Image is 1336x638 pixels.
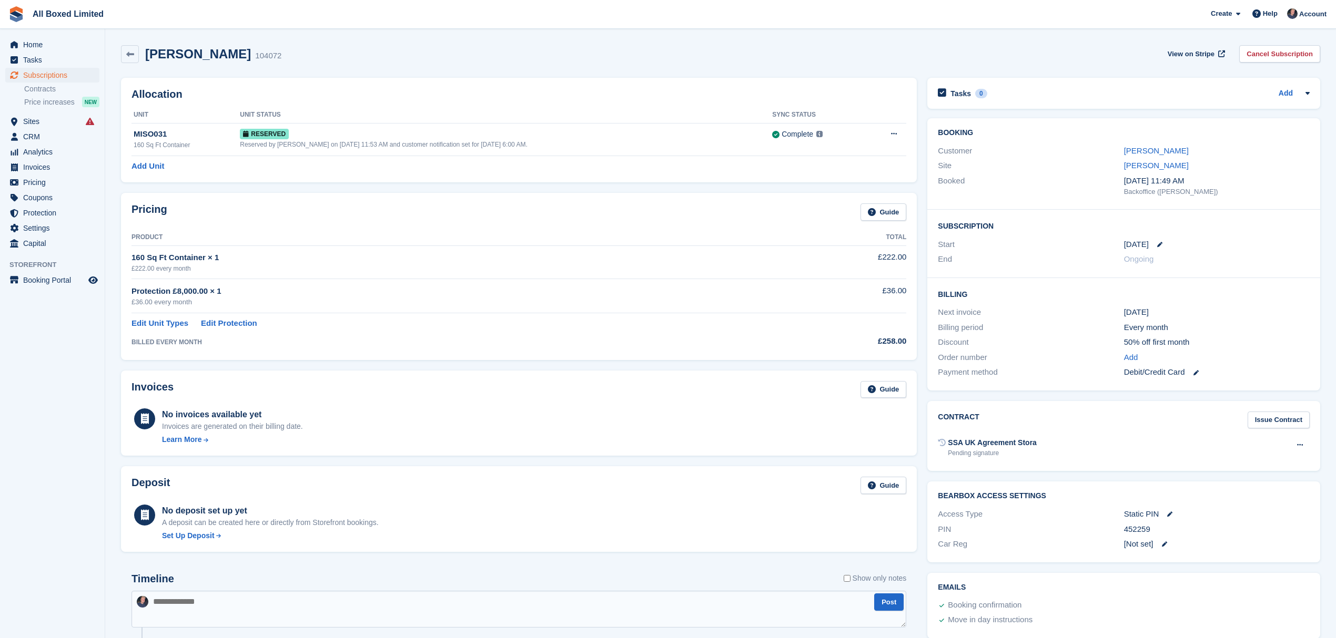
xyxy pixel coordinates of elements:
div: Next invoice [938,306,1124,318]
a: Add Unit [131,160,164,172]
h2: Booking [938,129,1310,137]
div: Every month [1124,322,1310,334]
button: Post [874,593,904,611]
td: £36.00 [763,279,907,313]
a: menu [5,205,99,220]
div: £258.00 [763,335,907,347]
div: No deposit set up yet [162,505,379,517]
h2: [PERSON_NAME] [145,47,251,61]
th: Unit [131,107,240,124]
span: Help [1263,8,1278,19]
a: menu [5,114,99,129]
h2: Timeline [131,573,174,585]
a: menu [5,145,99,159]
div: Payment method [938,366,1124,378]
a: Add [1124,352,1138,364]
a: Set Up Deposit [162,530,379,541]
img: icon-info-grey-7440780725fd019a000dd9b08b2336e03edf1995a4989e88bcd33f0948082b44.svg [816,131,823,137]
a: Cancel Subscription [1239,45,1320,63]
span: Protection [23,205,86,220]
a: All Boxed Limited [28,5,108,23]
h2: Pricing [131,203,167,221]
p: A deposit can be created here or directly from Storefront bookings. [162,517,379,528]
span: Storefront [9,260,105,270]
div: Booking confirmation [948,599,1021,612]
div: Static PIN [1124,508,1310,520]
img: stora-icon-8386f47178a22dfd0bd8f6a31ec36ba5ce8667c1dd55bd0f319d3a0aa187defe.svg [8,6,24,22]
div: 50% off first month [1124,336,1310,348]
th: Total [763,229,907,246]
div: Billing period [938,322,1124,334]
div: Backoffice ([PERSON_NAME]) [1124,187,1310,197]
a: Learn More [162,434,303,445]
span: Subscriptions [23,68,86,83]
span: Create [1211,8,1232,19]
a: menu [5,221,99,235]
div: £222.00 every month [131,264,763,273]
div: [DATE] [1124,306,1310,318]
div: [DATE] 11:49 AM [1124,175,1310,187]
a: View on Stripe [1163,45,1227,63]
h2: Emails [938,583,1310,592]
span: Home [23,37,86,52]
div: Pending signature [948,448,1037,458]
span: Price increases [24,97,75,107]
div: Protection £8,000.00 × 1 [131,285,763,297]
a: Issue Contract [1248,411,1310,429]
input: Show only notes [844,573,851,584]
a: menu [5,190,99,205]
div: 160 Sq Ft Container × 1 [131,252,763,264]
div: Car Reg [938,538,1124,550]
a: Preview store [87,274,99,286]
div: 104072 [255,50,281,62]
span: Coupons [23,190,86,205]
a: Price increases NEW [24,96,99,108]
h2: Contract [938,411,979,429]
div: End [938,253,1124,265]
a: menu [5,68,99,83]
a: Edit Unit Types [131,317,188,330]
a: menu [5,160,99,174]
span: Pricing [23,175,86,190]
td: £222.00 [763,245,907,279]
a: Contracts [24,84,99,94]
div: Move in day instructions [948,614,1033,626]
span: CRM [23,129,86,144]
a: Guide [861,381,907,398]
span: Ongoing [1124,254,1154,263]
img: Dan Goss [1287,8,1298,19]
a: Guide [861,203,907,221]
span: Capital [23,236,86,251]
a: menu [5,175,99,190]
label: Show only notes [844,573,907,584]
div: No invoices available yet [162,408,303,421]
div: 452259 [1124,523,1310,536]
a: [PERSON_NAME] [1124,146,1189,155]
div: Access Type [938,508,1124,520]
div: 0 [975,89,987,98]
span: Account [1299,9,1327,19]
a: menu [5,273,99,287]
div: Set Up Deposit [162,530,215,541]
a: Guide [861,477,907,494]
img: Dan Goss [137,596,148,608]
span: Invoices [23,160,86,174]
div: Site [938,160,1124,172]
h2: Subscription [938,220,1310,231]
span: Sites [23,114,86,129]
div: £36.00 every month [131,297,763,307]
span: Analytics [23,145,86,159]
span: View on Stripe [1168,49,1214,59]
div: Order number [938,352,1124,364]
span: Booking Portal [23,273,86,287]
th: Product [131,229,763,246]
div: Customer [938,145,1124,157]
div: Learn More [162,434,201,445]
h2: Allocation [131,88,906,100]
span: Reserved [240,129,289,139]
div: Discount [938,336,1124,348]
div: BILLED EVERY MONTH [131,337,763,347]
div: Complete [782,129,813,140]
div: Debit/Credit Card [1124,366,1310,378]
div: MISO031 [134,128,240,140]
